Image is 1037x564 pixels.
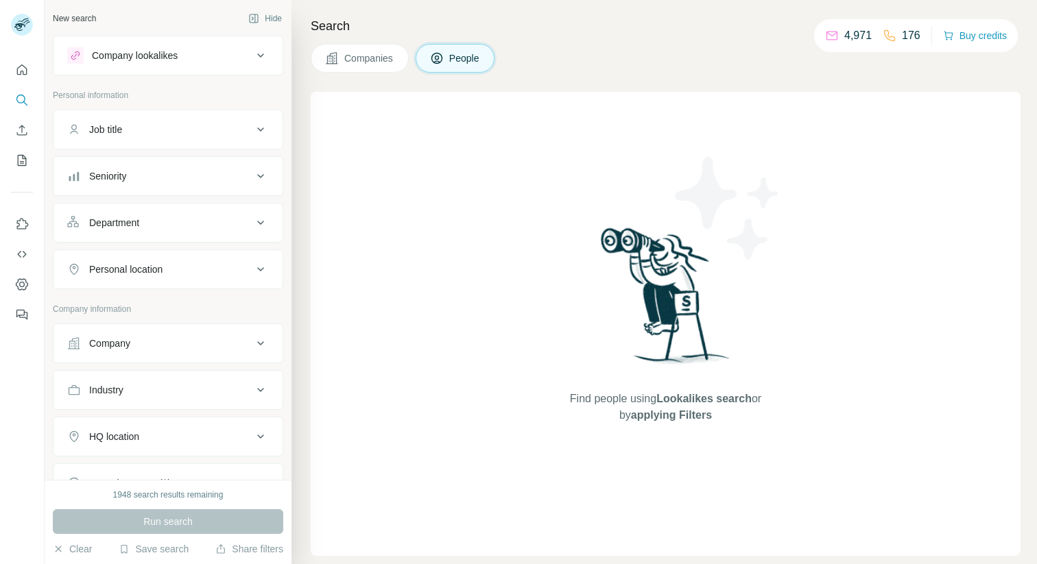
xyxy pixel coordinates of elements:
[656,393,752,404] span: Lookalikes search
[344,51,394,65] span: Companies
[595,224,737,377] img: Surfe Illustration - Woman searching with binoculars
[11,272,33,297] button: Dashboard
[11,118,33,143] button: Enrich CSV
[53,39,283,72] button: Company lookalikes
[902,27,920,44] p: 176
[89,216,139,230] div: Department
[92,49,178,62] div: Company lookalikes
[449,51,481,65] span: People
[53,327,283,360] button: Company
[943,26,1007,45] button: Buy credits
[53,420,283,453] button: HQ location
[11,302,33,327] button: Feedback
[53,253,283,286] button: Personal location
[53,373,283,406] button: Industry
[89,476,171,490] div: Annual revenue ($)
[53,542,92,556] button: Clear
[844,27,872,44] p: 4,971
[89,169,126,183] div: Seniority
[631,409,712,421] span: applying Filters
[53,89,283,101] p: Personal information
[53,12,96,25] div: New search
[89,383,123,397] div: Industry
[11,242,33,267] button: Use Surfe API
[311,16,1021,36] h4: Search
[11,88,33,112] button: Search
[666,147,789,270] img: Surfe Illustration - Stars
[53,303,283,315] p: Company information
[53,206,283,239] button: Department
[11,58,33,82] button: Quick start
[53,113,283,146] button: Job title
[113,489,224,501] div: 1948 search results remaining
[215,542,283,556] button: Share filters
[239,8,291,29] button: Hide
[11,148,33,173] button: My lists
[119,542,189,556] button: Save search
[53,467,283,500] button: Annual revenue ($)
[556,391,775,424] span: Find people using or by
[89,262,163,276] div: Personal location
[53,160,283,193] button: Seniority
[89,123,122,136] div: Job title
[89,336,130,350] div: Company
[89,430,139,443] div: HQ location
[11,212,33,236] button: Use Surfe on LinkedIn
